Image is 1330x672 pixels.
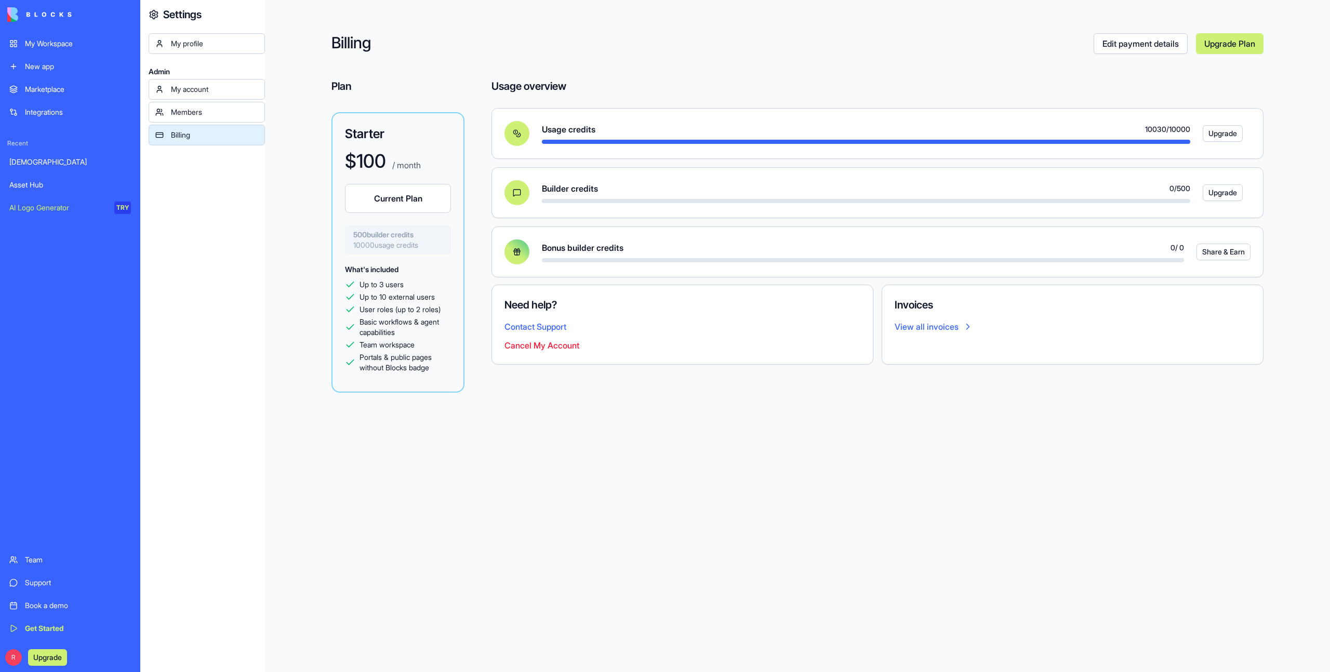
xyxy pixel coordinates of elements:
[390,159,421,171] p: / month
[5,649,22,666] span: R
[895,320,1251,333] a: View all invoices
[504,320,566,333] button: Contact Support
[149,79,265,100] a: My account
[1145,124,1190,135] span: 10030 / 10000
[25,84,131,95] div: Marketplace
[149,66,265,77] span: Admin
[360,340,415,350] span: Team workspace
[542,182,598,195] span: Builder credits
[895,298,1251,312] h4: Invoices
[360,292,435,302] span: Up to 10 external users
[9,180,131,190] div: Asset Hub
[149,33,265,54] a: My profile
[360,279,404,290] span: Up to 3 users
[331,79,464,93] h4: Plan
[504,339,579,352] button: Cancel My Account
[114,201,131,214] div: TRY
[360,317,451,338] span: Basic workflows & agent capabilities
[1094,33,1188,54] a: Edit payment details
[1171,243,1184,253] span: 0 / 0
[171,107,258,117] div: Members
[3,549,137,570] a: Team
[163,7,202,22] h4: Settings
[25,623,131,634] div: Get Started
[1203,125,1238,142] a: Upgrade
[491,79,566,93] h4: Usage overview
[1169,183,1190,194] span: 0 / 500
[171,38,258,49] div: My profile
[28,649,67,666] button: Upgrade
[3,595,137,616] a: Book a demo
[3,56,137,77] a: New app
[25,600,131,611] div: Book a demo
[360,352,451,373] span: Portals & public pages without Blocks badge
[1203,184,1243,201] button: Upgrade
[331,33,1094,54] h2: Billing
[345,151,386,171] h1: $ 100
[149,102,265,123] a: Members
[360,304,441,315] span: User roles (up to 2 roles)
[353,240,443,250] span: 10000 usage credits
[504,298,860,312] h4: Need help?
[3,152,137,172] a: [DEMOGRAPHIC_DATA]
[345,265,398,274] span: What's included
[542,241,623,254] span: Bonus builder credits
[3,79,137,100] a: Marketplace
[345,126,451,142] h3: Starter
[1203,184,1238,201] a: Upgrade
[3,174,137,195] a: Asset Hub
[7,7,72,22] img: logo
[171,130,258,140] div: Billing
[3,139,137,147] span: Recent
[9,157,131,167] div: [DEMOGRAPHIC_DATA]
[3,197,137,218] a: AI Logo GeneratorTRY
[345,184,451,213] button: Current Plan
[25,555,131,565] div: Team
[1196,244,1251,260] button: Share & Earn
[3,572,137,593] a: Support
[28,652,67,662] a: Upgrade
[331,112,464,393] a: Starter$100 / monthCurrent Plan500builder credits10000usage creditsWhat's includedUp to 3 usersUp...
[542,123,595,136] span: Usage credits
[3,618,137,639] a: Get Started
[25,61,131,72] div: New app
[1203,125,1243,142] button: Upgrade
[149,125,265,145] a: Billing
[1196,33,1263,54] a: Upgrade Plan
[3,33,137,54] a: My Workspace
[171,84,258,95] div: My account
[9,203,107,213] div: AI Logo Generator
[353,230,443,240] span: 500 builder credits
[25,38,131,49] div: My Workspace
[3,102,137,123] a: Integrations
[25,107,131,117] div: Integrations
[25,577,131,588] div: Support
